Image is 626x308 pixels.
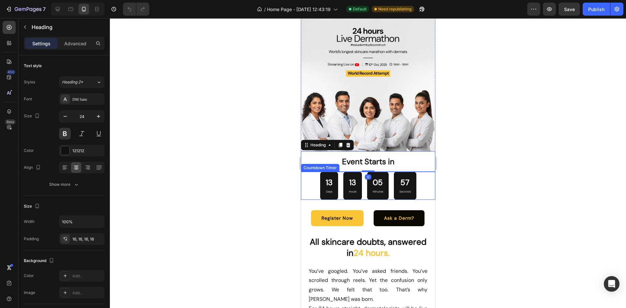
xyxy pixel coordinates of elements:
[24,163,42,172] div: Align
[123,3,149,16] div: Undo/Redo
[49,181,80,188] div: Show more
[24,179,105,190] button: Show more
[24,148,34,154] div: Color
[5,119,16,125] div: Beta
[72,290,103,296] div: Add...
[62,79,83,85] span: Heading 2*
[24,63,42,69] div: Text style
[301,18,435,308] iframe: Design area
[24,273,34,279] div: Color
[583,3,610,16] button: Publish
[59,76,105,88] button: Heading 2*
[24,236,39,242] div: Padding
[72,236,103,242] div: 16, 16, 16, 16
[72,273,103,279] div: Add...
[24,202,41,211] div: Size
[24,112,41,121] div: Size
[24,96,32,102] div: Font
[559,3,580,16] button: Save
[64,40,86,47] p: Advanced
[3,3,49,16] button: 7
[588,6,604,13] div: Publish
[267,6,331,13] span: Home Page - [DATE] 12:43:19
[353,6,366,12] span: Default
[24,219,35,225] div: Width
[72,148,103,154] div: 121212
[24,257,55,265] div: Background
[43,5,46,13] p: 7
[59,216,104,227] input: Auto
[32,40,51,47] p: Settings
[24,79,35,85] div: Styles
[378,6,411,12] span: Need republishing
[264,6,266,13] span: /
[6,69,16,75] div: 450
[24,290,35,296] div: Image
[32,23,102,31] p: Heading
[72,96,103,102] div: DM Sans
[564,7,575,12] span: Save
[604,276,619,292] div: Open Intercom Messenger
